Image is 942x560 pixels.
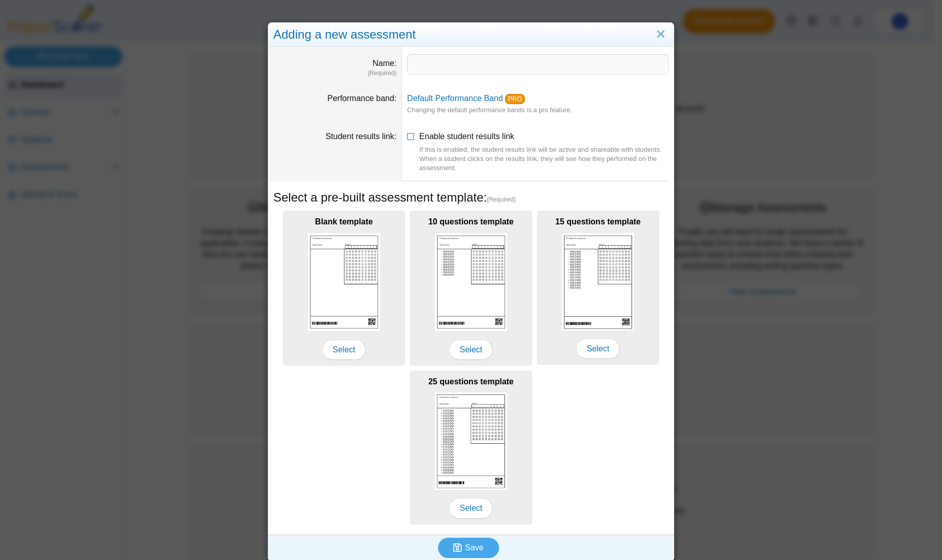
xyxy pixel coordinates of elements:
[653,26,669,43] a: Close
[419,132,669,173] span: Enable student results link
[435,392,507,490] img: scan_sheet_25_questions.png
[449,498,493,518] span: Select
[322,340,366,360] span: Select
[555,217,641,226] b: 15 questions template
[315,217,373,226] b: Blank template
[576,339,620,359] span: Select
[327,94,396,103] label: Performance band
[435,233,507,331] img: scan_sheet_10_questions.png
[407,94,503,103] a: Default Performance Band
[372,59,396,68] label: Name
[407,106,572,114] small: Changing the default performance bands is a pro feature.
[562,233,634,331] img: scan_sheet_15_questions.png
[273,69,396,78] dfn: (Required)
[428,377,514,386] b: 25 questions template
[308,233,380,331] img: scan_sheet_blank.png
[438,538,499,558] button: Save
[465,543,483,552] span: Save
[487,195,516,204] span: (Required)
[505,94,525,104] a: PRO
[273,189,669,206] h5: Select a pre-built assessment template:
[326,132,397,141] label: Student results link
[428,217,514,226] b: 10 questions template
[419,145,669,173] div: If this is enabled, the student results link will be active and shareable with students. When a s...
[449,340,493,360] span: Select
[268,23,674,47] div: Adding a new assessment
